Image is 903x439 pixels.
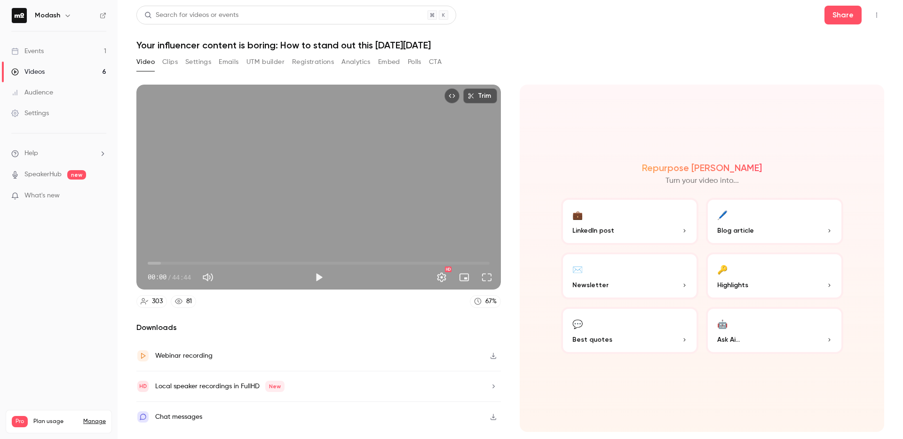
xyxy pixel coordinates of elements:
button: Full screen [477,268,496,287]
div: 303 [152,297,163,306]
span: 44:44 [172,272,191,282]
div: HD [445,267,451,272]
button: Settings [432,268,451,287]
li: help-dropdown-opener [11,149,106,158]
div: Search for videos or events [144,10,238,20]
button: Settings [185,55,211,70]
div: Audience [11,88,53,97]
span: Ask Ai... [717,335,740,345]
a: 67% [470,295,501,308]
button: 🖊️Blog article [706,198,843,245]
a: Manage [83,418,106,425]
button: Play [309,268,328,287]
button: Embed [378,55,400,70]
button: Clips [162,55,178,70]
button: Turn on miniplayer [455,268,474,287]
span: Best quotes [572,335,612,345]
div: 💬 [572,316,583,331]
button: Top Bar Actions [869,8,884,23]
button: Analytics [341,55,371,70]
div: Videos [11,67,45,77]
h6: Modash [35,11,60,20]
div: Settings [11,109,49,118]
button: 🔑Highlights [706,252,843,299]
img: Modash [12,8,27,23]
button: Trim [463,88,497,103]
span: Blog article [717,226,754,235]
button: UTM builder [246,55,285,70]
div: Webinar recording [155,350,213,361]
div: 🔑 [717,262,728,276]
div: 67 % [485,297,497,306]
button: Video [136,55,155,70]
p: Turn your video into... [665,175,739,187]
div: 00:00 [148,272,191,282]
span: Plan usage [33,418,78,425]
button: 💬Best quotes [561,307,698,354]
span: LinkedIn post [572,226,614,235]
span: What's new [24,191,60,201]
button: CTA [429,55,442,70]
a: 303 [136,295,167,308]
div: Local speaker recordings in FullHD [155,381,285,392]
span: new [67,170,86,180]
button: Registrations [292,55,334,70]
button: Emails [219,55,238,70]
a: SpeakerHub [24,170,62,180]
div: Chat messages [155,411,202,423]
span: / [167,272,171,282]
span: Help [24,149,38,158]
span: Newsletter [572,280,609,290]
div: 🤖 [717,316,728,331]
button: ✉️Newsletter [561,252,698,299]
a: 81 [171,295,196,308]
button: Mute [198,268,217,287]
span: 00:00 [148,272,166,282]
h1: Your influencer content is boring: How to stand out this [DATE][DATE] [136,39,884,51]
button: Polls [408,55,421,70]
span: New [265,381,285,392]
span: Highlights [717,280,748,290]
div: 💼 [572,207,583,222]
span: Pro [12,416,28,427]
div: 🖊️ [717,207,728,222]
button: 💼LinkedIn post [561,198,698,245]
button: 🤖Ask Ai... [706,307,843,354]
div: Events [11,47,44,56]
button: Share [824,6,862,24]
h2: Repurpose [PERSON_NAME] [642,162,762,173]
div: ✉️ [572,262,583,276]
div: 81 [186,297,192,306]
h2: Downloads [136,322,501,333]
button: Embed video [444,88,459,103]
